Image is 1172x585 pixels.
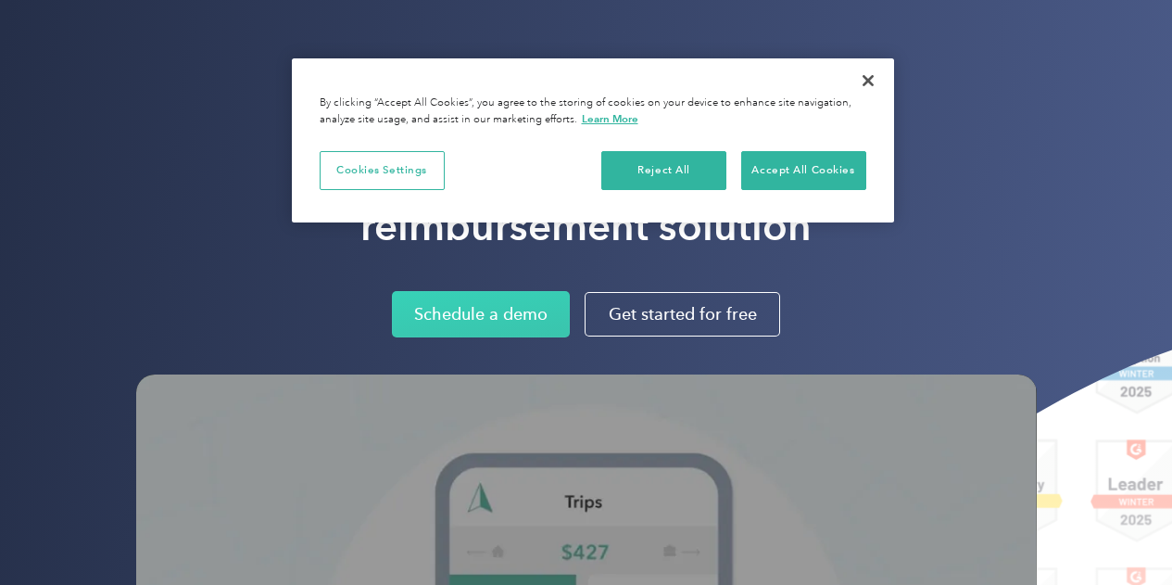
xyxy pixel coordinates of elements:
[320,95,866,128] div: By clicking “Accept All Cookies”, you agree to the storing of cookies on your device to enhance s...
[320,151,445,190] button: Cookies Settings
[292,58,894,223] div: Privacy
[582,112,638,125] a: More information about your privacy, opens in a new tab
[741,151,866,190] button: Accept All Cookies
[848,60,888,101] button: Close
[585,292,780,337] a: Get started for free
[601,151,726,190] button: Reject All
[292,58,894,223] div: Cookie banner
[392,291,570,337] a: Schedule a demo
